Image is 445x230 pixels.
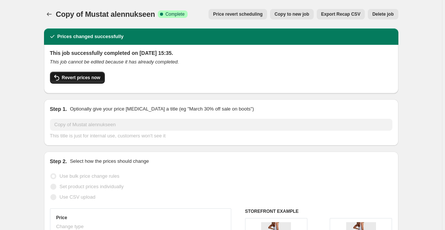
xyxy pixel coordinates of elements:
span: Delete job [372,11,394,17]
button: Copy to new job [270,9,314,19]
h6: STOREFRONT EXAMPLE [245,208,392,214]
span: Use bulk price change rules [60,173,119,179]
h2: This job successfully completed on [DATE] 15:35. [50,49,392,57]
button: Revert prices now [50,72,105,84]
span: Copy to new job [275,11,309,17]
span: Use CSV upload [60,194,95,200]
p: Optionally give your price [MEDICAL_DATA] a title (eg "March 30% off sale on boots") [70,105,254,113]
h2: Prices changed successfully [57,33,124,40]
span: This title is just for internal use, customers won't see it [50,133,166,139]
button: Delete job [368,9,398,19]
input: 30% off holiday sale [50,119,392,131]
span: Change type [56,224,84,229]
p: Select how the prices should change [70,158,149,165]
span: Revert prices now [62,75,100,81]
h3: Price [56,215,67,221]
span: Complete [165,11,184,17]
h2: Step 1. [50,105,67,113]
h2: Step 2. [50,158,67,165]
span: Price revert scheduling [213,11,263,17]
i: This job cannot be edited because it has already completed. [50,59,179,65]
button: Price revert scheduling [209,9,267,19]
span: Set product prices individually [60,184,124,189]
span: Copy of Mustat alennukseen [56,10,155,18]
span: Export Recap CSV [321,11,360,17]
button: Price change jobs [44,9,54,19]
button: Export Recap CSV [317,9,365,19]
